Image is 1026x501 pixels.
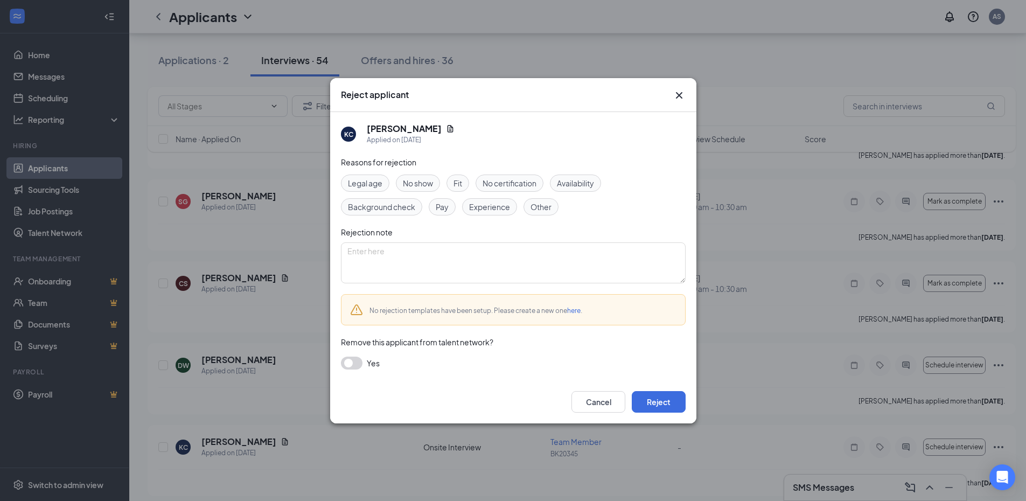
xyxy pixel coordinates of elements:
[348,177,382,189] span: Legal age
[557,177,594,189] span: Availability
[341,89,409,101] h3: Reject applicant
[367,135,455,145] div: Applied on [DATE]
[367,357,380,370] span: Yes
[453,177,462,189] span: Fit
[436,201,449,213] span: Pay
[989,464,1015,490] div: Open Intercom Messenger
[403,177,433,189] span: No show
[341,157,416,167] span: Reasons for rejection
[367,123,442,135] h5: [PERSON_NAME]
[350,303,363,316] svg: Warning
[567,307,581,315] a: here
[483,177,536,189] span: No certification
[344,129,353,138] div: KC
[673,89,686,102] svg: Cross
[571,391,625,413] button: Cancel
[341,337,493,347] span: Remove this applicant from talent network?
[369,307,582,315] span: No rejection templates have been setup. Please create a new one .
[673,89,686,102] button: Close
[446,124,455,133] svg: Document
[469,201,510,213] span: Experience
[341,227,393,237] span: Rejection note
[531,201,552,213] span: Other
[348,201,415,213] span: Background check
[632,391,686,413] button: Reject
